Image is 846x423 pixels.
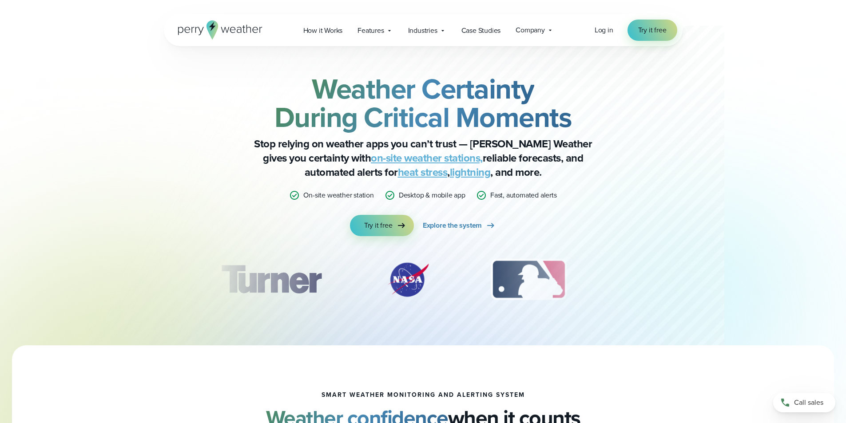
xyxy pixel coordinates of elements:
[794,397,823,408] span: Call sales
[461,25,501,36] span: Case Studies
[408,25,437,36] span: Industries
[274,68,572,138] strong: Weather Certainty During Critical Moments
[377,257,439,302] div: 2 of 12
[246,137,601,179] p: Stop relying on weather apps you can’t trust — [PERSON_NAME] Weather gives you certainty with rel...
[423,215,496,236] a: Explore the system
[595,25,613,36] a: Log in
[399,190,465,201] p: Desktop & mobile app
[377,257,439,302] img: NASA.svg
[303,190,373,201] p: On-site weather station
[208,257,334,302] div: 1 of 12
[371,150,483,166] a: on-site weather stations,
[450,164,491,180] a: lightning
[398,164,448,180] a: heat stress
[454,21,508,40] a: Case Studies
[357,25,384,36] span: Features
[423,220,482,231] span: Explore the system
[516,25,545,36] span: Company
[482,257,576,302] img: MLB.svg
[482,257,576,302] div: 3 of 12
[618,257,689,302] div: 4 of 12
[638,25,667,36] span: Try it free
[322,391,525,399] h1: smart weather monitoring and alerting system
[490,190,557,201] p: Fast, automated alerts
[296,21,350,40] a: How it Works
[364,220,393,231] span: Try it free
[303,25,343,36] span: How it Works
[350,215,414,236] a: Try it free
[595,25,613,35] span: Log in
[208,257,334,302] img: Turner-Construction_1.svg
[628,20,677,41] a: Try it free
[208,257,638,306] div: slideshow
[773,393,835,412] a: Call sales
[618,257,689,302] img: PGA.svg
